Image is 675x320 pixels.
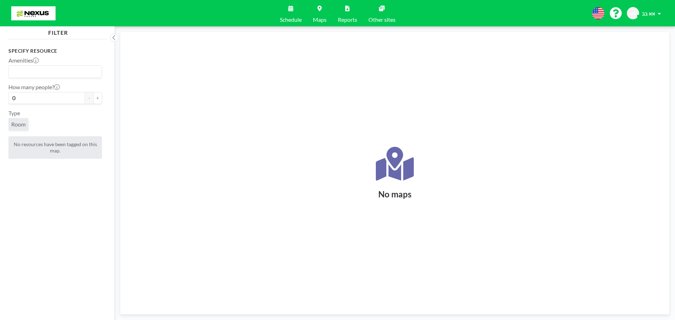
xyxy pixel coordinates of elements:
button: + [94,92,102,104]
div: Search for option [9,66,102,78]
span: Room [11,121,26,128]
h3: Specify resource [8,48,102,54]
span: Reports [338,17,357,22]
label: How many people? [8,84,60,91]
input: Search for option [9,67,98,76]
span: אב [630,10,636,17]
span: Schedule [280,17,302,22]
h4: FILTER [8,26,108,36]
span: אא בב [642,11,655,17]
h2: No maps [378,189,411,200]
button: - [85,92,94,104]
span: Other sites [368,17,396,22]
label: Type [8,110,20,117]
span: Maps [313,17,327,22]
img: organization-logo [11,6,56,20]
label: Amenities [8,57,39,64]
div: No resources have been tagged on this map. [8,136,102,159]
